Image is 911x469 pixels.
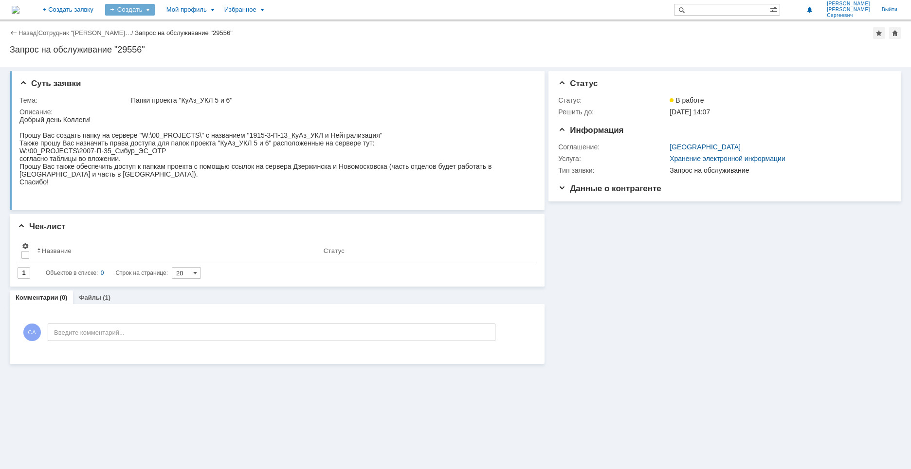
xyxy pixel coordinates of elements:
[670,108,710,116] span: [DATE] 14:07
[670,96,704,104] span: В работе
[101,267,104,279] div: 0
[19,108,532,116] div: Описание:
[558,126,623,135] span: Информация
[558,155,668,162] div: Услуга:
[12,6,19,14] a: Перейти на домашнюю страницу
[33,238,320,263] th: Название
[46,267,168,279] i: Строк на странице:
[103,294,110,301] div: (1)
[36,29,38,36] div: |
[10,45,901,54] div: Запрос на обслуживание "29556"
[558,143,668,151] div: Соглашение:
[670,166,886,174] div: Запрос на обслуживание
[320,238,529,263] th: Статус
[827,13,870,18] span: Сергеевич
[558,108,668,116] div: Решить до:
[827,7,870,13] span: [PERSON_NAME]
[670,155,785,162] a: Хранение электронной информации
[558,184,661,193] span: Данные о контрагенте
[558,166,668,174] div: Тип заявки:
[16,294,58,301] a: Комментарии
[670,143,741,151] a: [GEOGRAPHIC_DATA]
[79,294,101,301] a: Файлы
[827,1,870,7] span: [PERSON_NAME]
[38,29,135,36] div: /
[105,4,155,16] div: Создать
[324,247,345,254] div: Статус
[18,29,36,36] a: Назад
[21,242,29,250] span: Настройки
[46,270,98,276] span: Объектов в списке:
[42,247,72,254] div: Название
[60,294,68,301] div: (0)
[38,29,131,36] a: Сотрудник "[PERSON_NAME]…
[131,96,530,104] div: Папки проекта "КуАз_УКЛ 5 и 6"
[12,6,19,14] img: logo
[23,324,41,341] span: СА
[558,79,598,88] span: Статус
[19,79,81,88] span: Суть заявки
[19,96,129,104] div: Тема:
[889,27,901,39] div: Сделать домашней страницей
[873,27,885,39] div: Добавить в избранное
[18,222,66,231] span: Чек-лист
[135,29,233,36] div: Запрос на обслуживание "29556"
[558,96,668,104] div: Статус:
[770,4,780,14] span: Расширенный поиск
